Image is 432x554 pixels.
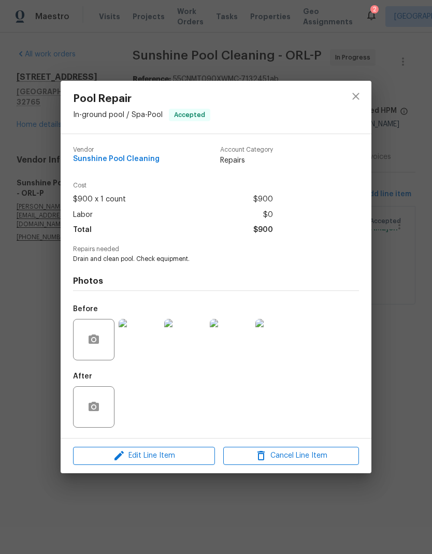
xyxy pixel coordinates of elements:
h5: Before [73,305,98,313]
span: Accepted [170,110,209,120]
span: $0 [263,208,273,223]
span: Repairs needed [73,246,359,253]
span: Account Category [220,147,273,153]
h4: Photos [73,276,359,286]
div: 2 [373,4,377,14]
span: Drain and clean pool. Check equipment. [73,255,330,264]
span: In-ground pool / Spa - Pool [73,111,163,119]
span: Labor [73,208,93,223]
span: Total [73,223,92,238]
h5: After [73,373,92,380]
button: close [343,84,368,109]
button: Edit Line Item [73,447,215,465]
span: Vendor [73,147,160,153]
button: Cancel Line Item [223,447,359,465]
span: Sunshine Pool Cleaning [73,155,160,163]
span: $900 x 1 count [73,192,126,207]
span: Repairs [220,155,273,166]
span: $900 [253,223,273,238]
span: Edit Line Item [76,449,212,462]
span: $900 [253,192,273,207]
span: Cost [73,182,273,189]
span: Cancel Line Item [226,449,356,462]
span: Pool Repair [73,93,210,105]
